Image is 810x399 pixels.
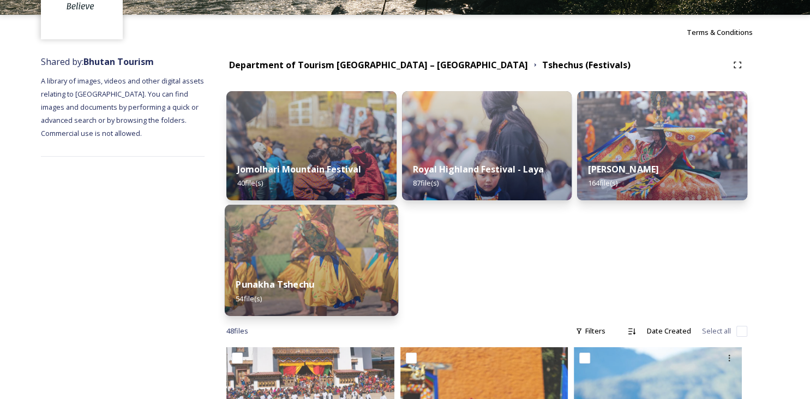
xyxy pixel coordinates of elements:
[229,59,528,71] strong: Department of Tourism [GEOGRAPHIC_DATA] – [GEOGRAPHIC_DATA]
[226,91,397,200] img: DSC00580.jpg
[83,56,154,68] strong: Bhutan Tourism
[702,326,731,336] span: Select all
[237,178,263,188] span: 40 file(s)
[236,293,262,303] span: 54 file(s)
[41,76,206,138] span: A library of images, videos and other digital assets relating to [GEOGRAPHIC_DATA]. You can find ...
[41,56,154,68] span: Shared by:
[236,278,314,290] strong: Punakha Tshechu
[687,27,753,37] span: Terms & Conditions
[413,178,439,188] span: 87 file(s)
[413,163,544,175] strong: Royal Highland Festival - Laya
[577,91,747,200] img: Thimphu%2520Setchu%25202.jpeg
[588,163,658,175] strong: [PERSON_NAME]
[570,320,611,342] div: Filters
[687,26,769,39] a: Terms & Conditions
[402,91,572,200] img: LLL05247.jpg
[641,320,697,342] div: Date Created
[226,326,248,336] span: 48 file s
[225,205,398,316] img: Dechenphu%2520Festival9.jpg
[542,59,631,71] strong: Tshechus (Festivals)
[237,163,361,175] strong: Jomolhari Mountain Festival
[588,178,617,188] span: 164 file(s)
